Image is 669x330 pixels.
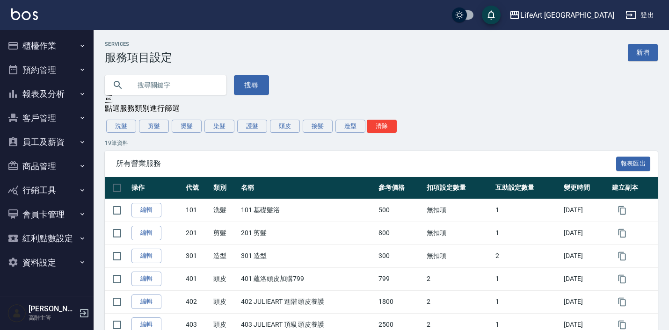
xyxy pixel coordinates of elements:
h3: 服務項目設定 [105,51,172,64]
a: 報表匯出 [616,158,651,167]
button: 紅利點數設定 [4,226,90,251]
button: 預約管理 [4,58,90,82]
button: 染髮 [204,120,234,133]
button: 員工及薪資 [4,130,90,154]
p: 高階主管 [29,314,76,322]
th: 類別 [211,177,239,199]
td: 402 [183,290,211,313]
td: 造型 [211,244,239,267]
button: 資料設定 [4,251,90,275]
button: 造型 [335,120,365,133]
td: 2 [424,267,493,290]
td: 500 [376,199,424,222]
td: 頭皮 [211,290,239,313]
th: 建立副本 [610,177,658,199]
button: 護髮 [237,120,267,133]
button: save [482,6,501,24]
button: 報表及分析 [4,82,90,106]
td: 洗髮 [211,199,239,222]
img: Person [7,304,26,323]
button: 櫃檯作業 [4,34,90,58]
td: 1 [493,199,562,222]
button: 頭皮 [270,120,300,133]
button: LifeArt [GEOGRAPHIC_DATA] [505,6,618,25]
td: 799 [376,267,424,290]
th: 參考價格 [376,177,424,199]
td: [DATE] [561,290,610,313]
td: 300 [376,244,424,267]
td: 301 造型 [239,244,376,267]
h5: [PERSON_NAME] [29,304,76,314]
button: 剪髮 [139,120,169,133]
button: 登出 [622,7,658,24]
button: 客戶管理 [4,106,90,130]
td: 頭皮 [211,267,239,290]
a: 編輯 [131,226,161,240]
td: 201 剪髮 [239,222,376,244]
td: 800 [376,222,424,244]
button: 商品管理 [4,154,90,179]
td: 1 [493,222,562,244]
a: 編輯 [131,294,161,309]
td: [DATE] [561,244,610,267]
h2: Services [105,41,172,47]
input: 搜尋關鍵字 [131,72,219,98]
td: 1 [493,267,562,290]
td: 1800 [376,290,424,313]
td: [DATE] [561,267,610,290]
td: 101 [183,199,211,222]
button: 清除 [367,120,397,133]
div: LifeArt [GEOGRAPHIC_DATA] [520,9,614,21]
td: [DATE] [561,222,610,244]
td: 201 [183,222,211,244]
td: 301 [183,244,211,267]
img: Logo [11,8,38,20]
a: 編輯 [131,203,161,217]
button: 會員卡管理 [4,202,90,227]
p: 19 筆資料 [105,139,658,147]
td: 2 [493,244,562,267]
a: 編輯 [131,249,161,263]
th: 操作 [129,177,183,199]
button: 洗髮 [106,120,136,133]
th: 名稱 [239,177,376,199]
td: [DATE] [561,199,610,222]
td: 2 [424,290,493,313]
td: 101 基礎髮浴 [239,199,376,222]
button: 行銷工具 [4,178,90,202]
a: 新增 [628,44,658,61]
td: 無扣項 [424,222,493,244]
button: 報表匯出 [616,157,651,171]
button: 搜尋 [234,75,269,95]
div: 點選服務類別進行篩選 [105,104,658,114]
th: 扣項設定數量 [424,177,493,199]
button: 接髪 [303,120,333,133]
td: 無扣項 [424,244,493,267]
a: 編輯 [131,272,161,286]
td: 402 JULIEART 進階 頭皮養護 [239,290,376,313]
th: 互助設定數量 [493,177,562,199]
td: 無扣項 [424,199,493,222]
td: 401 蘊洛頭皮加購799 [239,267,376,290]
th: 變更時間 [561,177,610,199]
td: 1 [493,290,562,313]
td: 剪髮 [211,222,239,244]
button: 燙髮 [172,120,202,133]
span: 所有營業服務 [116,159,616,168]
th: 代號 [183,177,211,199]
td: 401 [183,267,211,290]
